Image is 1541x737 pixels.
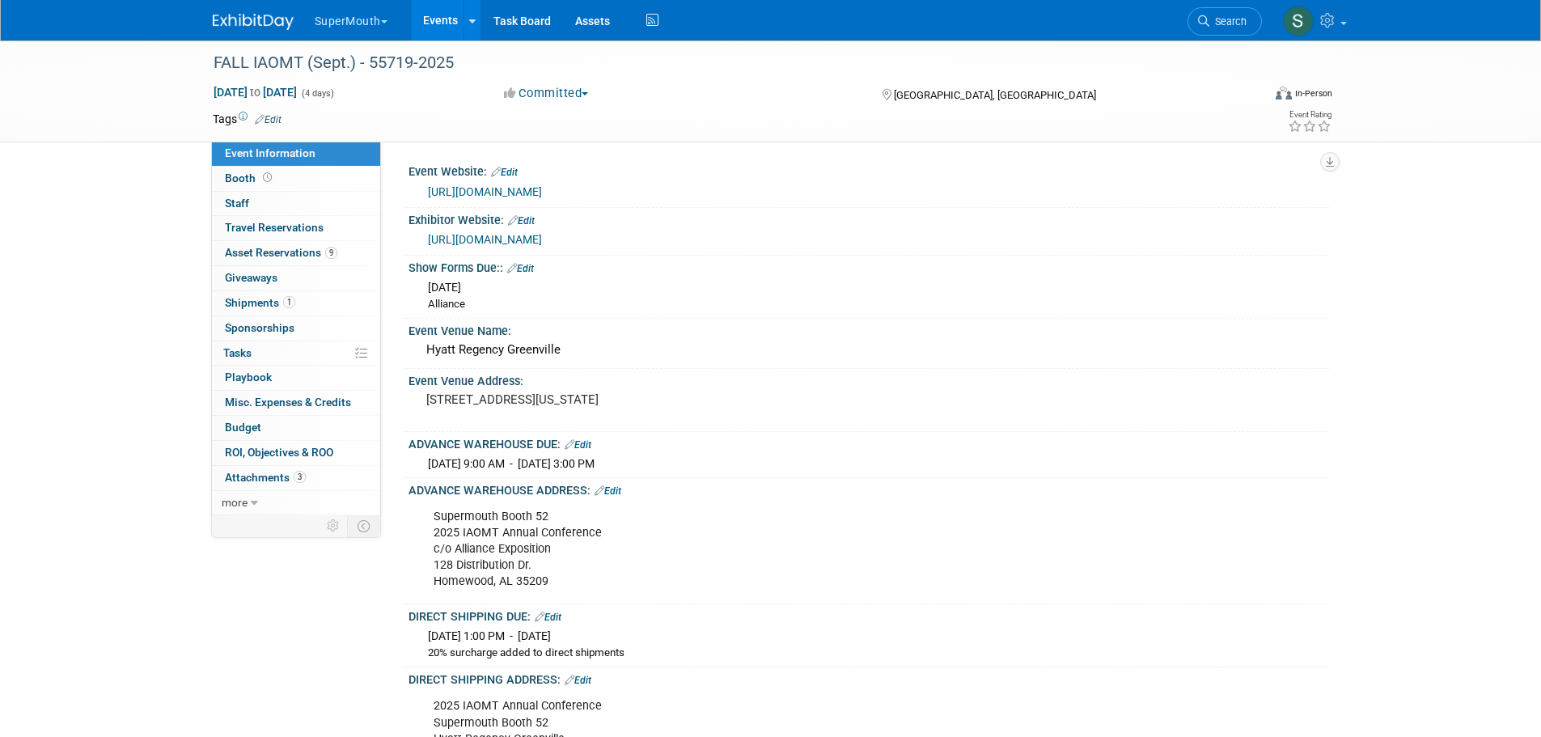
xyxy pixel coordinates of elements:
a: Edit [508,215,535,227]
a: Giveaways [212,266,380,290]
a: Budget [212,416,380,440]
a: more [212,491,380,515]
div: Supermouth Booth 52 2025 IAOMT Annual Conference c/o Alliance Exposition 128 Distribution Dr. Hom... [422,501,1151,598]
a: [URL][DOMAIN_NAME] [428,185,542,198]
span: Playbook [225,371,272,383]
span: 9 [325,247,337,259]
span: Booth [225,172,275,184]
span: Booth not reserved yet [260,172,275,184]
a: Travel Reservations [212,216,380,240]
div: FALL IAOMT (Sept.) - 55719-2025 [208,49,1238,78]
span: [DATE] [DATE] [213,85,298,100]
div: Event Venue Name: [409,319,1329,339]
a: Edit [565,675,591,686]
span: (4 days) [300,88,334,99]
div: Show Forms Due:: [409,256,1329,277]
a: Playbook [212,366,380,390]
span: more [222,496,248,509]
a: Attachments3 [212,466,380,490]
img: Format-Inperson.png [1276,87,1292,100]
span: Asset Reservations [225,246,337,259]
span: Search [1209,15,1247,28]
img: ExhibitDay [213,14,294,30]
td: Toggle Event Tabs [347,515,380,536]
a: Asset Reservations9 [212,241,380,265]
pre: [STREET_ADDRESS][US_STATE] [426,392,774,407]
a: Edit [565,439,591,451]
td: Tags [213,111,282,127]
div: ADVANCE WAREHOUSE DUE: [409,432,1329,453]
div: 20% surcharge added to direct shipments [428,646,1317,661]
span: Travel Reservations [225,221,324,234]
span: Sponsorships [225,321,294,334]
a: Edit [535,612,561,623]
a: Edit [507,263,534,274]
div: DIRECT SHIPPING DUE: [409,604,1329,625]
span: [DATE] 9:00 AM - [DATE] 3:00 PM [428,457,595,470]
button: Committed [498,85,595,102]
span: [GEOGRAPHIC_DATA], [GEOGRAPHIC_DATA] [894,89,1096,101]
a: Staff [212,192,380,216]
div: DIRECT SHIPPING ADDRESS: [409,667,1329,688]
span: ROI, Objectives & ROO [225,446,333,459]
img: Samantha Meyers [1283,6,1314,36]
a: Search [1188,7,1262,36]
div: Event Venue Address: [409,369,1329,389]
div: In-Person [1294,87,1332,100]
span: Tasks [223,346,252,359]
a: [URL][DOMAIN_NAME] [428,233,542,246]
div: Hyatt Regency Greenville [421,337,1317,362]
div: Alliance [428,297,1317,312]
span: Event Information [225,146,315,159]
span: 1 [283,296,295,308]
span: Misc. Expenses & Credits [225,396,351,409]
span: Attachments [225,471,306,484]
span: to [248,86,263,99]
span: Shipments [225,296,295,309]
div: ADVANCE WAREHOUSE ADDRESS: [409,478,1329,499]
a: Misc. Expenses & Credits [212,391,380,415]
a: Sponsorships [212,316,380,341]
span: Staff [225,197,249,210]
div: Event Website: [409,159,1329,180]
div: Exhibitor Website: [409,208,1329,229]
td: Personalize Event Tab Strip [320,515,348,536]
span: Giveaways [225,271,277,284]
div: Event Format [1166,84,1333,108]
a: Event Information [212,142,380,166]
span: 3 [294,471,306,483]
span: [DATE] [428,281,461,294]
span: [DATE] 1:00 PM - [DATE] [428,629,551,642]
a: Edit [491,167,518,178]
a: Edit [595,485,621,497]
a: Shipments1 [212,291,380,316]
a: ROI, Objectives & ROO [212,441,380,465]
div: Event Rating [1288,111,1331,119]
a: Tasks [212,341,380,366]
a: Edit [255,114,282,125]
a: Booth [212,167,380,191]
span: Budget [225,421,261,434]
